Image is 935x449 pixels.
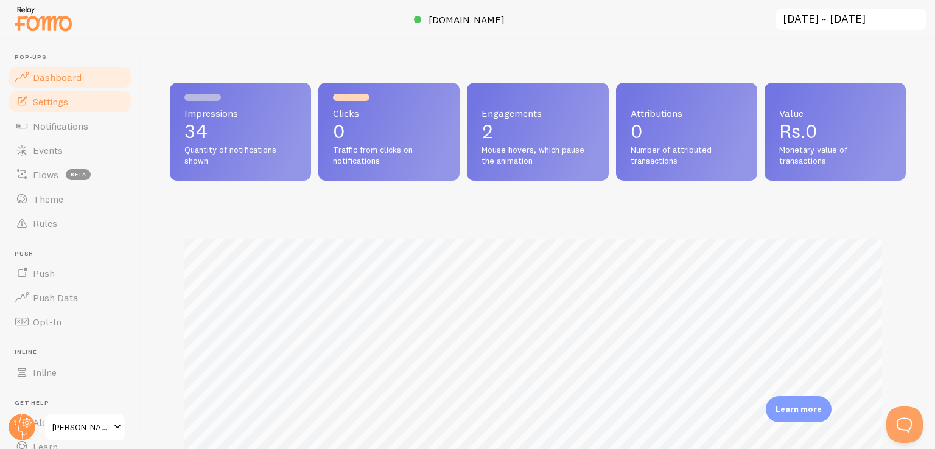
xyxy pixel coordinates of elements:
span: Events [33,144,63,156]
span: Push Data [33,291,79,304]
p: 0 [333,122,445,141]
span: Push [15,250,133,258]
span: Theme [33,193,63,205]
span: Value [779,108,891,118]
span: Attributions [631,108,743,118]
span: Rs.0 [779,119,818,143]
p: 34 [184,122,296,141]
span: Opt-In [33,316,61,328]
iframe: Help Scout Beacon - Open [886,406,923,443]
a: Push Data [7,285,133,310]
span: Flows [33,169,58,181]
span: Number of attributed transactions [631,145,743,166]
p: 0 [631,122,743,141]
span: Inline [33,366,57,378]
span: Rules [33,217,57,229]
a: [PERSON_NAME] [44,412,126,442]
a: Events [7,138,133,162]
a: Alerts [7,410,133,434]
a: Settings [7,89,133,114]
span: Monetary value of transactions [779,145,891,166]
div: Learn more [766,396,832,422]
a: Opt-In [7,310,133,334]
span: Engagements [482,108,594,118]
span: Traffic from clicks on notifications [333,145,445,166]
span: Impressions [184,108,296,118]
a: Notifications [7,114,133,138]
span: Settings [33,96,68,108]
a: Push [7,261,133,285]
a: Flows beta [7,162,133,187]
span: [PERSON_NAME] [52,420,110,434]
a: Dashboard [7,65,133,89]
span: Mouse hovers, which pause the animation [482,145,594,166]
span: Push [33,267,55,279]
span: Quantity of notifications shown [184,145,296,166]
p: Learn more [776,403,822,415]
a: Theme [7,187,133,211]
a: Rules [7,211,133,235]
span: Pop-ups [15,54,133,61]
span: Dashboard [33,71,82,83]
span: beta [66,169,91,180]
span: Notifications [33,120,88,132]
a: Inline [7,360,133,385]
span: Clicks [333,108,445,118]
span: Get Help [15,399,133,407]
p: 2 [482,122,594,141]
img: fomo-relay-logo-orange.svg [13,3,74,34]
span: Inline [15,349,133,357]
